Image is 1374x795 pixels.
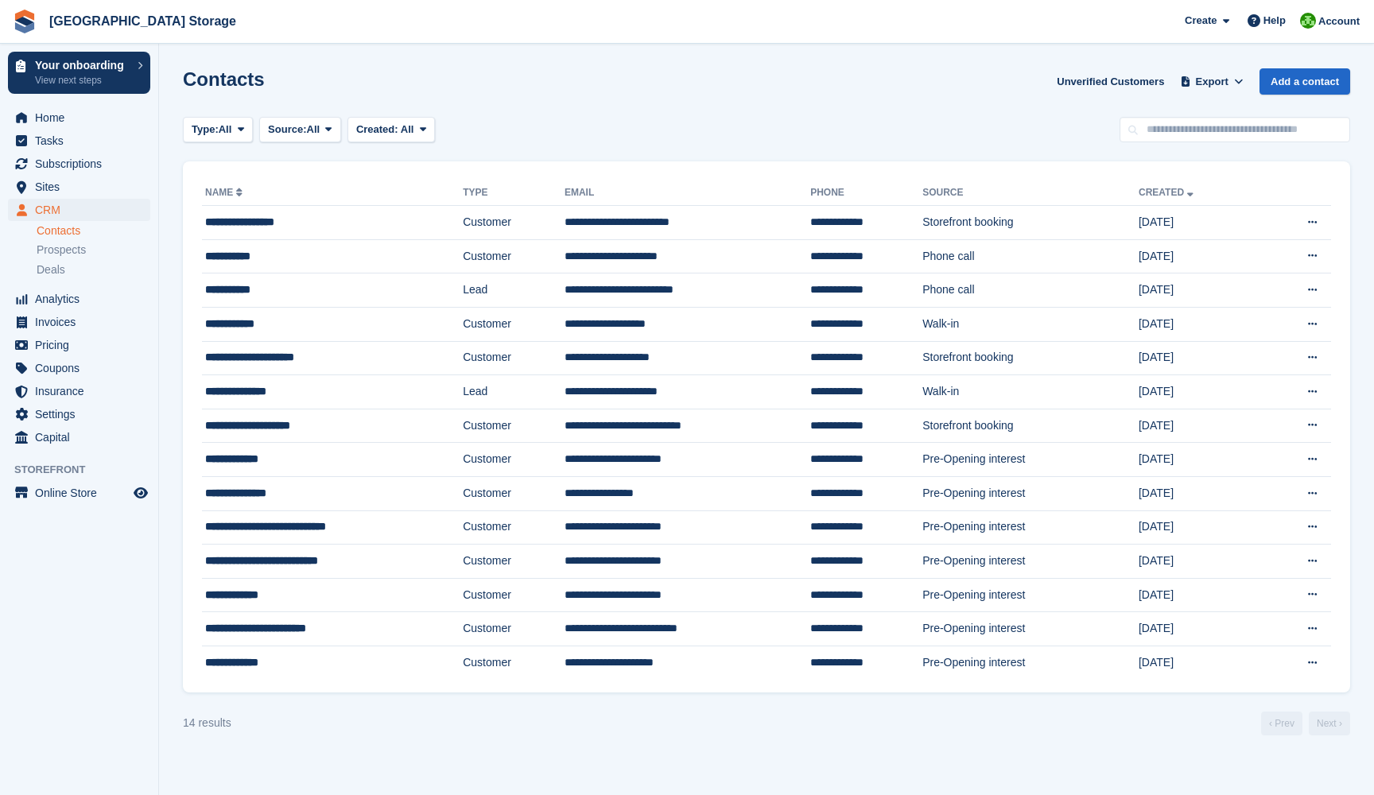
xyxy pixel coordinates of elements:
span: Type: [192,122,219,138]
span: Storefront [14,462,158,478]
a: Your onboarding View next steps [8,52,150,94]
span: Deals [37,262,65,277]
td: Customer [463,646,565,679]
a: menu [8,403,150,425]
td: [DATE] [1139,206,1261,240]
span: Coupons [35,357,130,379]
span: Help [1263,13,1286,29]
img: Andrew Lacey [1300,13,1316,29]
td: Customer [463,341,565,375]
a: Preview store [131,483,150,502]
a: Add a contact [1259,68,1350,95]
td: [DATE] [1139,443,1261,477]
a: Contacts [37,223,150,238]
a: Prospects [37,242,150,258]
td: [DATE] [1139,545,1261,579]
td: Walk-in [922,375,1139,409]
th: Source [922,180,1139,206]
td: Customer [463,578,565,612]
span: Export [1196,74,1228,90]
th: Phone [810,180,922,206]
td: Customer [463,510,565,545]
span: Prospects [37,242,86,258]
span: Capital [35,426,130,448]
a: Name [205,187,246,198]
span: Analytics [35,288,130,310]
td: Storefront booking [922,206,1139,240]
td: Storefront booking [922,409,1139,443]
td: Pre-Opening interest [922,578,1139,612]
td: Storefront booking [922,341,1139,375]
a: menu [8,199,150,221]
a: menu [8,176,150,198]
td: Pre-Opening interest [922,510,1139,545]
td: Walk-in [922,307,1139,341]
span: Invoices [35,311,130,333]
td: Customer [463,476,565,510]
span: Settings [35,403,130,425]
td: Customer [463,612,565,646]
a: menu [8,153,150,175]
span: Sites [35,176,130,198]
td: [DATE] [1139,307,1261,341]
span: Create [1185,13,1217,29]
td: [DATE] [1139,510,1261,545]
a: Deals [37,262,150,278]
a: menu [8,311,150,333]
a: menu [8,426,150,448]
button: Type: All [183,117,253,143]
td: Customer [463,206,565,240]
td: [DATE] [1139,239,1261,273]
th: Email [565,180,810,206]
th: Type [463,180,565,206]
button: Created: All [347,117,435,143]
td: Pre-Opening interest [922,545,1139,579]
td: [DATE] [1139,612,1261,646]
td: Customer [463,545,565,579]
td: [DATE] [1139,409,1261,443]
span: Created: [356,123,398,135]
td: Phone call [922,239,1139,273]
td: Customer [463,307,565,341]
span: All [307,122,320,138]
span: Account [1318,14,1360,29]
a: Next [1309,712,1350,735]
a: menu [8,482,150,504]
td: Pre-Opening interest [922,476,1139,510]
span: Pricing [35,334,130,356]
td: [DATE] [1139,476,1261,510]
a: Previous [1261,712,1302,735]
a: menu [8,130,150,152]
p: View next steps [35,73,130,87]
span: Online Store [35,482,130,504]
td: Lead [463,273,565,308]
td: Pre-Opening interest [922,646,1139,679]
nav: Page [1258,712,1353,735]
td: Customer [463,239,565,273]
a: Created [1139,187,1197,198]
a: menu [8,357,150,379]
td: [DATE] [1139,578,1261,612]
td: Lead [463,375,565,409]
span: Tasks [35,130,130,152]
span: Home [35,107,130,129]
td: [DATE] [1139,646,1261,679]
span: All [219,122,232,138]
a: menu [8,334,150,356]
td: [DATE] [1139,273,1261,308]
a: menu [8,380,150,402]
td: Phone call [922,273,1139,308]
span: All [401,123,414,135]
td: Customer [463,443,565,477]
a: Unverified Customers [1050,68,1170,95]
td: Pre-Opening interest [922,443,1139,477]
div: 14 results [183,715,231,731]
p: Your onboarding [35,60,130,71]
img: stora-icon-8386f47178a22dfd0bd8f6a31ec36ba5ce8667c1dd55bd0f319d3a0aa187defe.svg [13,10,37,33]
span: Subscriptions [35,153,130,175]
h1: Contacts [183,68,265,90]
a: [GEOGRAPHIC_DATA] Storage [43,8,243,34]
button: Source: All [259,117,341,143]
td: [DATE] [1139,375,1261,409]
a: menu [8,288,150,310]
